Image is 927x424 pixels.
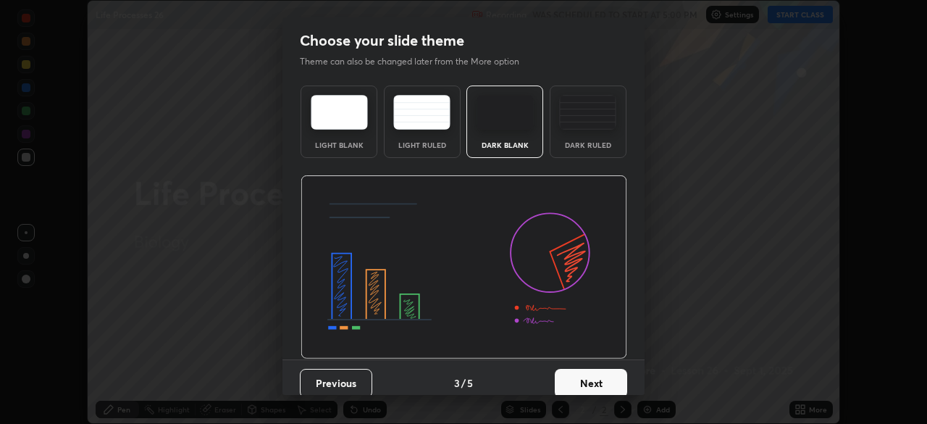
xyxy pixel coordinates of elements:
img: darkThemeBanner.d06ce4a2.svg [301,175,627,359]
h4: 5 [467,375,473,391]
div: Dark Blank [476,141,534,149]
img: darkRuledTheme.de295e13.svg [559,95,616,130]
button: Next [555,369,627,398]
p: Theme can also be changed later from the More option [300,55,534,68]
div: Light Ruled [393,141,451,149]
img: lightTheme.e5ed3b09.svg [311,95,368,130]
h4: 3 [454,375,460,391]
h4: / [461,375,466,391]
img: darkTheme.f0cc69e5.svg [477,95,534,130]
h2: Choose your slide theme [300,31,464,50]
img: lightRuledTheme.5fabf969.svg [393,95,450,130]
div: Light Blank [310,141,368,149]
div: Dark Ruled [559,141,617,149]
button: Previous [300,369,372,398]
